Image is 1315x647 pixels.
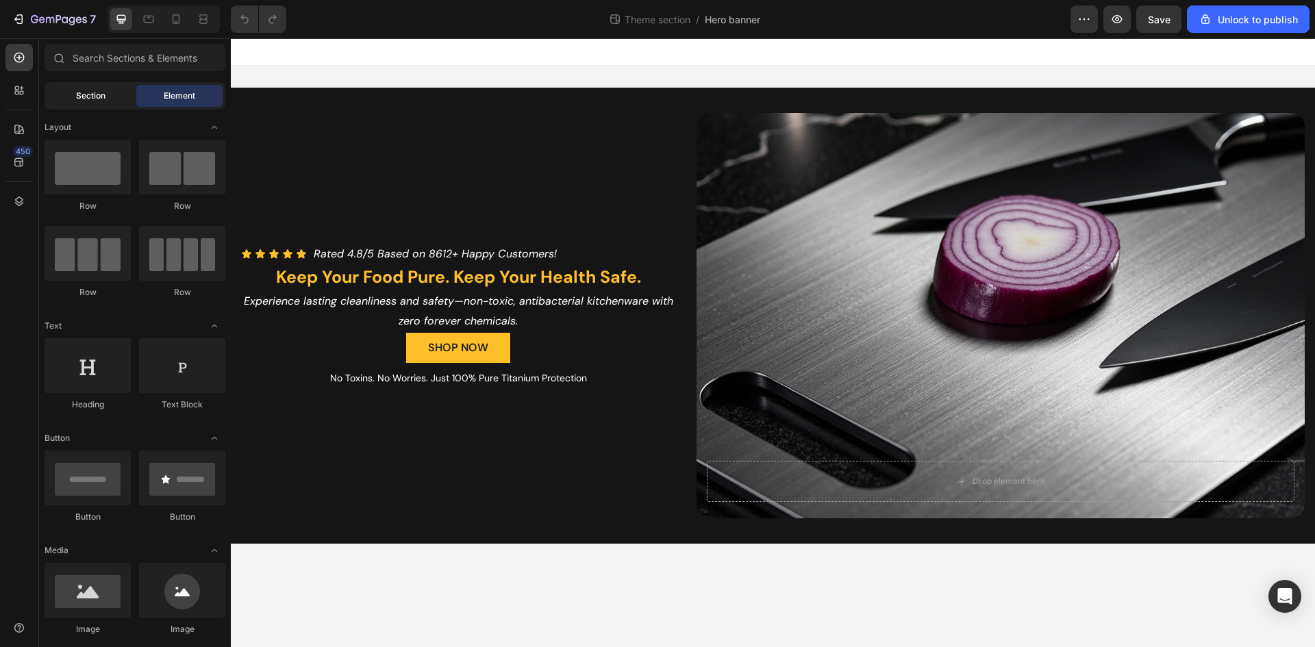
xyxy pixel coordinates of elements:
span: Toggle open [203,315,225,337]
span: Toggle open [203,540,225,561]
span: Theme section [622,12,693,27]
div: Text Block [139,398,225,411]
button: Save [1136,5,1181,33]
div: Background Image [466,75,1074,480]
div: Image [139,623,225,635]
div: Drop element here [742,437,814,448]
div: Row [45,286,131,299]
iframe: Design area [231,38,1315,647]
div: Unlock to publish [1199,12,1298,27]
div: Button [139,511,225,523]
p: 7 [90,11,96,27]
input: Search Sections & Elements [45,44,225,71]
div: Button [45,511,131,523]
span: Element [164,90,195,102]
span: Toggle open [203,427,225,449]
span: Hero banner [705,12,760,27]
div: 450 [13,146,33,157]
div: Row [45,200,131,212]
span: Media [45,544,68,557]
span: Text [45,320,62,332]
button: Unlock to publish [1187,5,1310,33]
div: Open Intercom Messenger [1268,580,1301,613]
span: Layout [45,121,71,134]
div: Row [139,200,225,212]
div: Row [139,286,225,299]
span: / [696,12,699,27]
div: Undo/Redo [231,5,286,33]
button: 7 [5,5,102,33]
span: Section [76,90,105,102]
span: Button [45,432,70,444]
div: Image [45,623,131,635]
span: Toggle open [203,116,225,138]
span: Save [1148,14,1170,25]
div: Heading [45,398,131,411]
